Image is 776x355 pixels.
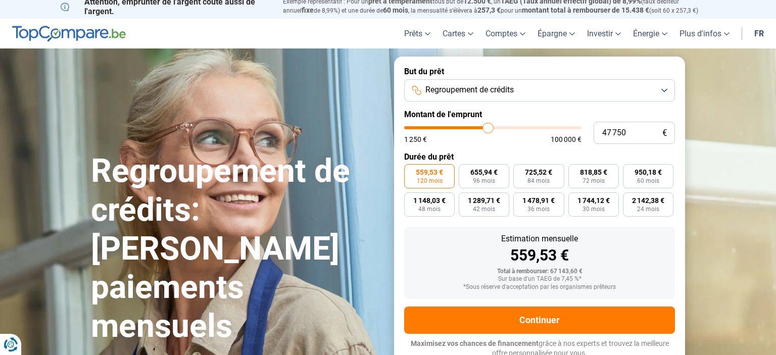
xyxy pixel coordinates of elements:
[411,339,539,347] span: Maximisez vos chances de financement
[437,19,479,48] a: Cartes
[531,19,581,48] a: Épargne
[637,206,659,212] span: 24 mois
[91,152,382,346] h1: Regroupement de crédits: [PERSON_NAME] paiements mensuels
[302,6,314,14] span: fixe
[632,197,664,204] span: 2 142,38 €
[583,206,605,212] span: 30 mois
[416,169,443,176] span: 559,53 €
[662,129,667,137] span: €
[425,84,514,95] span: Regroupement de crédits
[673,19,736,48] a: Plus d'infos
[412,268,667,275] div: Total à rembourser: 67 143,60 €
[473,206,495,212] span: 42 mois
[412,235,667,243] div: Estimation mensuelle
[470,169,498,176] span: 655,94 €
[522,197,555,204] span: 1 478,91 €
[477,6,501,14] span: 257,3 €
[580,169,607,176] span: 818,85 €
[635,169,662,176] span: 950,18 €
[627,19,673,48] a: Énergie
[398,19,437,48] a: Prêts
[404,307,675,334] button: Continuer
[383,6,408,14] span: 60 mois
[479,19,531,48] a: Comptes
[577,197,610,204] span: 1 744,12 €
[583,178,605,184] span: 72 mois
[404,67,675,76] label: But du prêt
[473,178,495,184] span: 96 mois
[522,6,649,14] span: montant total à rembourser de 15.438 €
[418,206,441,212] span: 48 mois
[527,178,550,184] span: 84 mois
[404,136,427,143] span: 1 250 €
[468,197,500,204] span: 1 289,71 €
[404,152,675,162] label: Durée du prêt
[12,26,126,42] img: TopCompare
[412,248,667,263] div: 559,53 €
[412,284,667,291] div: *Sous réserve d'acceptation par les organismes prêteurs
[404,79,675,102] button: Regroupement de crédits
[527,206,550,212] span: 36 mois
[637,178,659,184] span: 60 mois
[413,197,446,204] span: 1 148,03 €
[404,110,675,119] label: Montant de l'emprunt
[525,169,552,176] span: 725,52 €
[748,19,770,48] a: fr
[412,276,667,283] div: Sur base d'un TAEG de 7,45 %*
[417,178,443,184] span: 120 mois
[581,19,627,48] a: Investir
[551,136,581,143] span: 100 000 €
